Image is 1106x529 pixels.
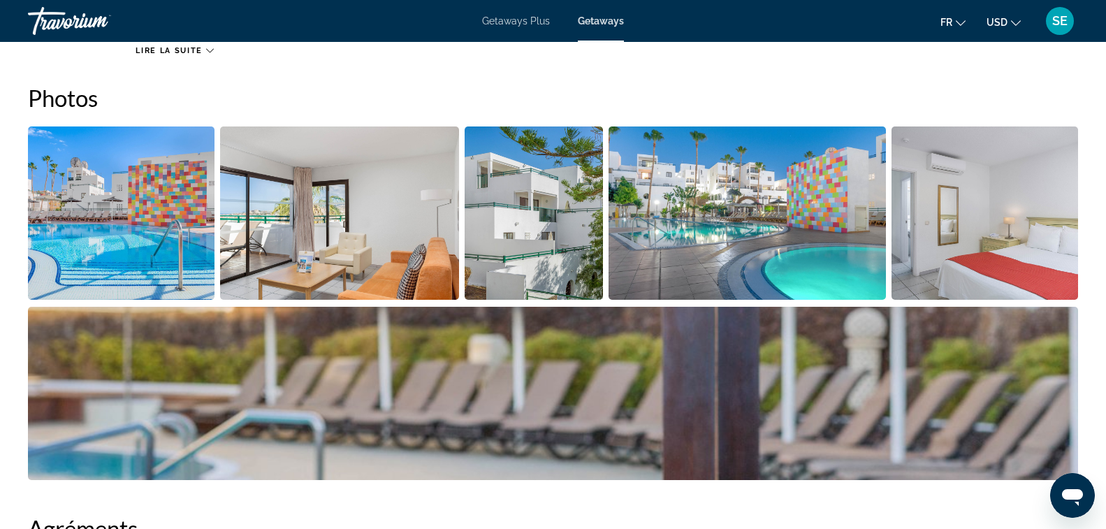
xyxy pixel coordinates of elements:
[609,126,886,300] button: Open full-screen image slider
[28,3,168,39] a: Travorium
[220,126,459,300] button: Open full-screen image slider
[28,306,1078,481] button: Open full-screen image slider
[940,17,952,28] span: fr
[940,12,966,32] button: Change language
[28,84,1078,112] h2: Photos
[136,45,213,56] button: Lire la suite
[892,126,1078,300] button: Open full-screen image slider
[1050,473,1095,518] iframe: Bouton de lancement de la fenêtre de messagerie
[1052,14,1068,28] span: SE
[482,15,550,27] a: Getaways Plus
[987,17,1007,28] span: USD
[1042,6,1078,36] button: User Menu
[136,46,202,55] span: Lire la suite
[578,15,624,27] a: Getaways
[465,126,602,300] button: Open full-screen image slider
[28,126,214,300] button: Open full-screen image slider
[987,12,1021,32] button: Change currency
